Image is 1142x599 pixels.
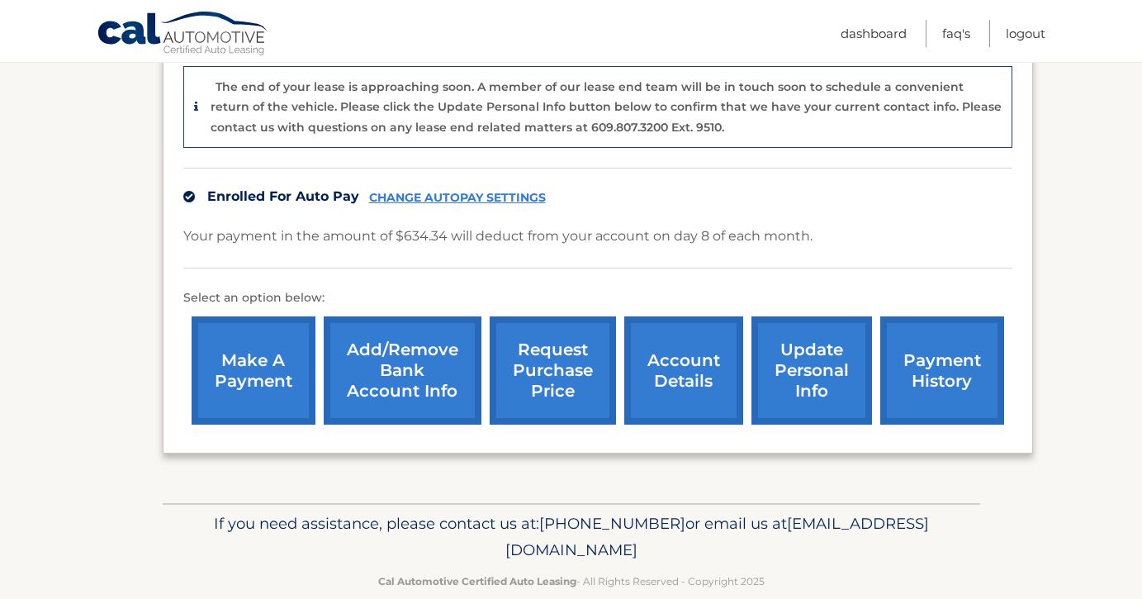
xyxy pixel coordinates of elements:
a: account details [624,316,743,425]
img: check.svg [183,191,195,202]
a: Dashboard [841,20,907,47]
a: CHANGE AUTOPAY SETTINGS [369,191,546,205]
span: [PHONE_NUMBER] [539,514,685,533]
p: - All Rights Reserved - Copyright 2025 [173,573,969,590]
a: Logout [1006,20,1045,47]
p: If you need assistance, please contact us at: or email us at [173,511,969,563]
a: FAQ's [942,20,970,47]
a: update personal info [751,316,872,425]
strong: Cal Automotive Certified Auto Leasing [378,575,576,587]
a: request purchase price [490,316,616,425]
a: Add/Remove bank account info [324,316,481,425]
p: The end of your lease is approaching soon. A member of our lease end team will be in touch soon t... [211,79,1002,135]
a: make a payment [192,316,315,425]
a: Cal Automotive [97,11,270,59]
span: Enrolled For Auto Pay [207,188,359,204]
a: payment history [880,316,1004,425]
p: Select an option below: [183,288,1012,308]
span: [EMAIL_ADDRESS][DOMAIN_NAME] [505,514,929,559]
p: Your payment in the amount of $634.34 will deduct from your account on day 8 of each month. [183,225,813,248]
